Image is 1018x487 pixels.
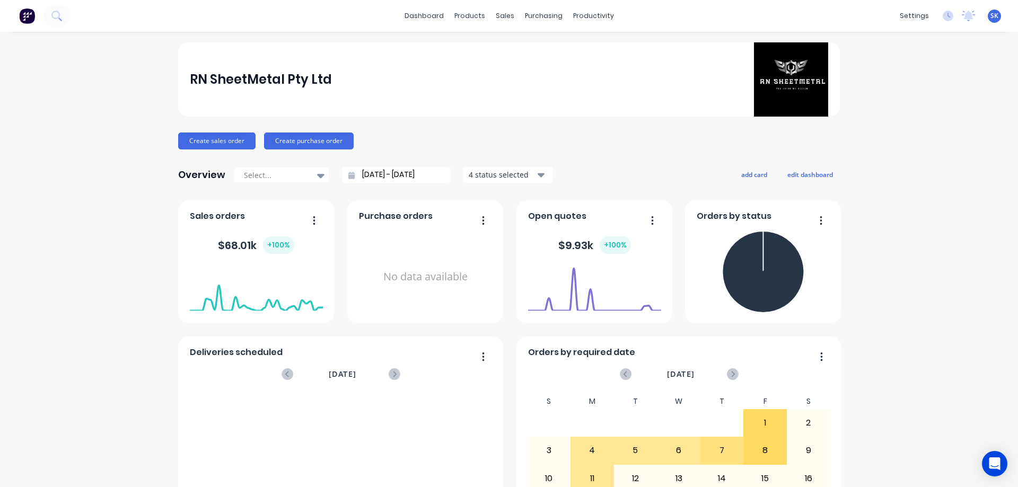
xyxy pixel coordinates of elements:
[600,236,631,254] div: + 100 %
[463,167,553,183] button: 4 status selected
[178,164,225,185] div: Overview
[615,437,657,464] div: 5
[990,11,998,21] span: SK
[787,437,830,464] div: 9
[744,437,786,464] div: 8
[701,437,743,464] div: 7
[571,437,613,464] div: 4
[743,394,787,409] div: F
[657,394,700,409] div: W
[894,8,934,24] div: settings
[190,69,332,90] div: RN SheetMetal Pty Ltd
[399,8,449,24] a: dashboard
[697,210,771,223] span: Orders by status
[787,410,830,436] div: 2
[571,394,614,409] div: M
[469,169,536,180] div: 4 status selected
[264,132,354,149] button: Create purchase order
[528,346,635,359] span: Orders by required date
[780,167,840,181] button: edit dashboard
[667,368,695,380] span: [DATE]
[359,210,433,223] span: Purchase orders
[329,368,356,380] span: [DATE]
[734,167,774,181] button: add card
[982,451,1007,476] div: Open Intercom Messenger
[787,394,830,409] div: S
[614,394,657,409] div: T
[528,394,571,409] div: S
[490,8,520,24] div: sales
[528,437,571,464] div: 3
[568,8,619,24] div: productivity
[178,132,256,149] button: Create sales order
[528,210,586,223] span: Open quotes
[263,236,294,254] div: + 100 %
[657,437,700,464] div: 6
[19,8,35,24] img: Factory
[700,394,744,409] div: T
[190,210,245,223] span: Sales orders
[359,227,492,327] div: No data available
[218,236,294,254] div: $ 68.01k
[744,410,786,436] div: 1
[520,8,568,24] div: purchasing
[449,8,490,24] div: products
[754,42,828,117] img: RN SheetMetal Pty Ltd
[558,236,631,254] div: $ 9.93k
